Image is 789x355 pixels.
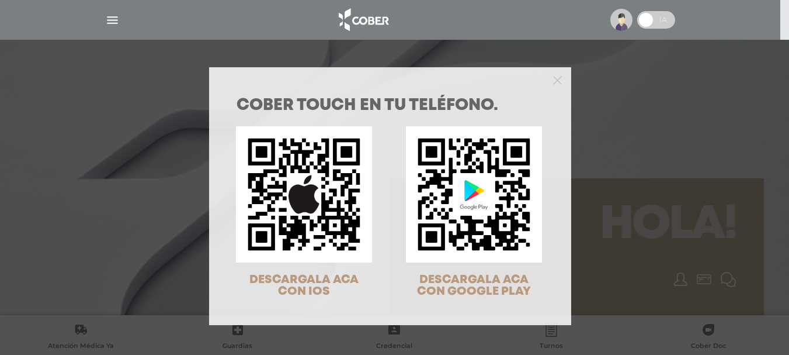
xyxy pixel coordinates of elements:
h1: COBER TOUCH en tu teléfono. [237,98,544,114]
span: DESCARGALA ACA CON IOS [249,274,359,297]
button: Close [553,74,562,85]
span: DESCARGALA ACA CON GOOGLE PLAY [417,274,531,297]
img: qr-code [406,126,542,263]
img: qr-code [236,126,372,263]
